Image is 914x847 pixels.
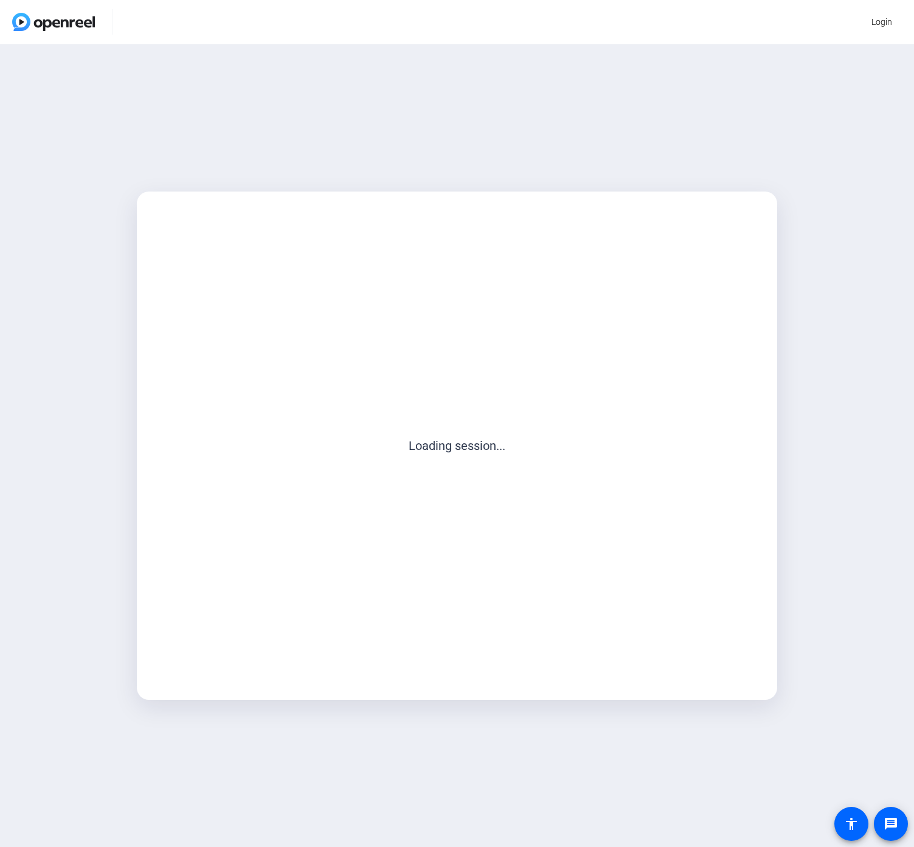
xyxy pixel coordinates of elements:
button: Login [862,11,902,33]
mat-icon: accessibility [844,817,859,831]
img: OpenReel logo [12,13,95,31]
span: Login [871,16,892,29]
p: Loading session... [164,437,750,455]
mat-icon: message [884,817,898,831]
